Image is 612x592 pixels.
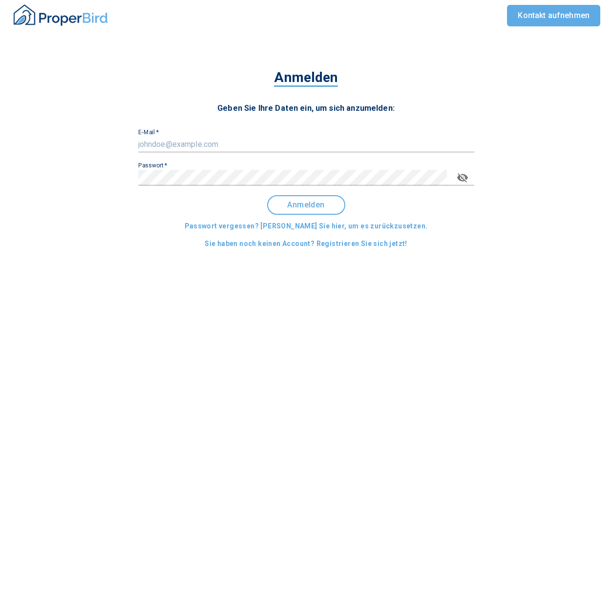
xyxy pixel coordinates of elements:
label: E-Mail [138,129,159,135]
button: ProperBird Logo and Home Button [12,0,109,31]
span: Geben Sie Ihre Daten ein, um sich anzumelden: [217,103,395,113]
input: johndoe@example.com [138,137,474,152]
button: Sie haben noch keinen Account? Registrieren Sie sich jetzt! [201,235,411,253]
img: ProperBird Logo and Home Button [12,3,109,27]
label: Passwort [138,163,168,168]
span: Anmelden [274,69,338,87]
button: toggle password visibility [451,166,474,189]
a: Kontakt aufnehmen [507,5,600,26]
span: Passwort vergessen? [PERSON_NAME] Sie hier, um es zurückzusetzen. [185,220,428,232]
span: Sie haben noch keinen Account? Registrieren Sie sich jetzt! [205,238,407,250]
button: Anmelden [267,195,345,215]
span: Anmelden [276,201,337,209]
button: Passwort vergessen? [PERSON_NAME] Sie hier, um es zurückzusetzen. [181,217,432,235]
